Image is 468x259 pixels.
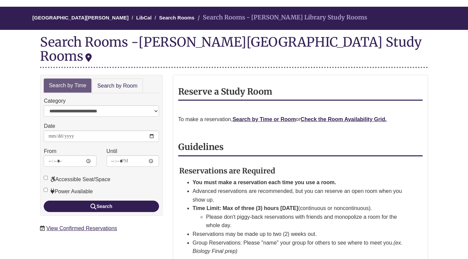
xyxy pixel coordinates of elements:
p: To make a reservation, or [178,115,423,124]
li: (continuous or noncontinuous). [193,204,406,230]
div: [PERSON_NAME][GEOGRAPHIC_DATA] Study Rooms [40,34,422,64]
strong: Reserve a Study Room [178,86,272,97]
li: Reservations may be made up to two (2) weeks out. [193,230,406,239]
label: Accessible Seat/Space [44,175,110,184]
div: Search Rooms - [40,35,428,68]
nav: Breadcrumb [40,7,428,30]
a: View Confirmed Reservations [46,225,117,231]
li: Advanced reservations are recommended, but you can reserve an open room when you show up. [193,187,406,204]
a: Search by Room [92,79,143,94]
label: Category [44,97,66,105]
a: Search Rooms [159,15,194,20]
a: [GEOGRAPHIC_DATA][PERSON_NAME] [32,15,128,20]
input: Accessible Seat/Space [44,176,48,180]
a: Check the Room Availability Grid. [301,116,387,122]
li: Group Reservations: Please "name" your group for others to see where to meet you. [193,239,406,256]
strong: Time Limit: Max of three (3) hours [DATE] [193,205,298,211]
a: Search by Time [44,79,91,93]
input: Power Available [44,188,48,192]
label: From [44,147,56,156]
li: Search Rooms - [PERSON_NAME] Library Study Rooms [196,13,367,22]
strong: You must make a reservation each time you use a room. [193,179,336,185]
strong: Guidelines [178,142,224,152]
label: Power Available [44,187,93,196]
a: Search by Time or Room [233,116,296,122]
label: Until [107,147,117,156]
li: Please don't piggy-back reservations with friends and monopolize a room for the whole day. [206,213,406,230]
label: Date [44,122,55,131]
a: LibCal [136,15,152,20]
strong: Reservations are Required [179,166,275,175]
button: Search [44,201,159,212]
